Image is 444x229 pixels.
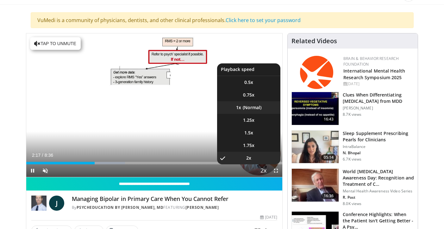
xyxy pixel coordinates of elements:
span: 16:43 [321,116,336,122]
h4: Related Videos [291,37,337,45]
img: 6bc95fc0-882d-4061-9ebb-ce70b98f0866.png.150x105_q85_autocrop_double_scale_upscale_version-0.2.png [300,56,333,89]
h3: World [MEDICAL_DATA] Awareness Day: Recognition and Treatment of C… [343,168,414,187]
span: / [42,153,43,158]
span: 1.75x [243,142,254,149]
p: 6.7K views [343,157,361,162]
p: [PERSON_NAME] [343,106,414,111]
a: Brain & Behavior Research Foundation [343,56,399,67]
a: 16:36 World [MEDICAL_DATA] Awareness Day: Recognition and Treatment of C… Mental Health Awareness... [291,168,414,206]
img: a6520382-d332-4ed3-9891-ee688fa49237.150x105_q85_crop-smart_upscale.jpg [292,92,339,125]
a: PsychEducation by [PERSON_NAME], MD [77,205,164,210]
span: 0.5x [244,79,253,85]
button: Pause [26,164,39,177]
span: 1.5x [244,130,253,136]
h3: Sleep Supplement Prescribing Pearls for Clinicians [343,130,414,143]
p: 8.0K views [343,201,361,206]
span: 1x [236,104,241,111]
a: 05:14 Sleep Supplement Prescribing Pearls for Clinicians IntraBalance N. Bhopal 6.7K views [291,130,414,164]
span: 1.25x [243,117,254,123]
img: 38bb175e-6d6c-4ece-ba99-644c925e62de.150x105_q85_crop-smart_upscale.jpg [292,131,339,163]
div: By FEATURING [72,205,278,210]
span: 0.75x [243,92,254,98]
h3: Clues When Differentiating [MEDICAL_DATA] from MDD [343,92,414,104]
button: Unmute [39,164,52,177]
p: Mental Health Awareness Video Series [343,189,414,194]
span: 8:36 [45,153,53,158]
img: dad9b3bb-f8af-4dab-abc0-c3e0a61b252e.150x105_q85_crop-smart_upscale.jpg [292,169,339,202]
img: PsychEducation by James Phelps, MD [31,196,47,211]
a: 16:43 Clues When Differentiating [MEDICAL_DATA] from MDD [PERSON_NAME] 8.7K views [291,92,414,125]
a: International Mental Health Research Symposium 2025 [343,68,405,80]
div: VuMedi is a community of physicians, dentists, and other clinical professionals. [31,12,414,28]
div: [DATE] [260,214,277,220]
p: R. Post [343,195,414,200]
div: Progress Bar [26,162,283,164]
a: J [49,196,64,211]
video-js: Video Player [26,33,283,177]
span: 2:17 [32,153,41,158]
button: Fullscreen [270,164,282,177]
a: Click here to set your password [226,17,301,24]
p: IntraBalance [343,144,414,149]
span: 16:36 [321,193,336,199]
button: Tap to unmute [30,37,81,50]
p: N. Bhopal [343,150,414,156]
h4: Managing Bipolar in Primary Care When You Cannot Refer [72,196,278,203]
div: [DATE] [343,81,413,87]
span: 05:14 [321,154,336,161]
p: 8.7K views [343,112,361,117]
span: 2x [246,155,251,161]
button: Playback Rate [257,164,270,177]
a: [PERSON_NAME] [185,205,219,210]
